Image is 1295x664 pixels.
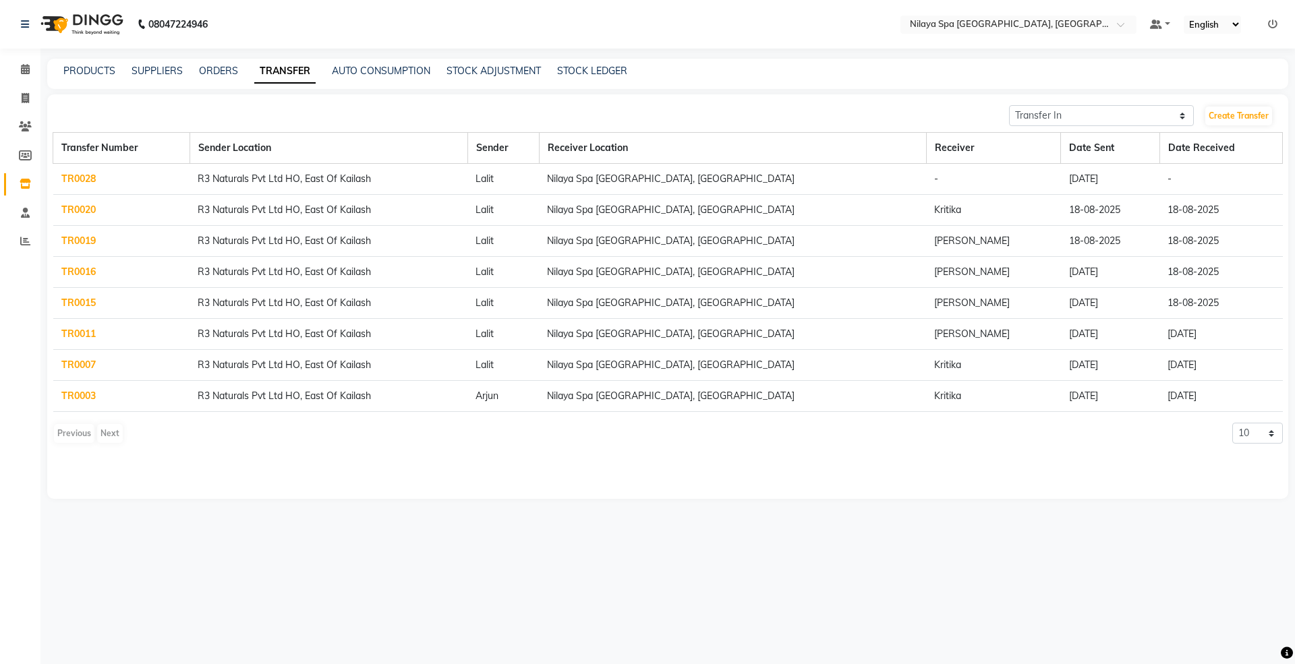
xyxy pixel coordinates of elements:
td: [DATE] [1061,319,1160,350]
td: Nilaya Spa [GEOGRAPHIC_DATA], [GEOGRAPHIC_DATA] [539,164,926,195]
td: Lalit [467,226,539,257]
td: Nilaya Spa [GEOGRAPHIC_DATA], [GEOGRAPHIC_DATA] [539,381,926,412]
td: 18-08-2025 [1061,226,1160,257]
th: Sender Location [190,133,467,164]
td: 18-08-2025 [1159,226,1282,257]
th: Sender [467,133,539,164]
a: TR0011 [61,328,96,340]
a: TR0007 [61,359,96,371]
td: Lalit [467,195,539,226]
th: Date Received [1159,133,1282,164]
td: [DATE] [1159,381,1282,412]
td: R3 Naturals Pvt Ltd HO, East Of Kailash [190,257,467,288]
td: Kritika [926,350,1061,381]
a: TR0015 [61,297,96,309]
td: [DATE] [1061,288,1160,319]
td: R3 Naturals Pvt Ltd HO, East Of Kailash [190,164,467,195]
th: Date Sent [1061,133,1160,164]
a: TR0028 [61,173,96,185]
td: Nilaya Spa [GEOGRAPHIC_DATA], [GEOGRAPHIC_DATA] [539,195,926,226]
td: [PERSON_NAME] [926,226,1061,257]
img: logo [34,5,127,43]
td: - [1159,164,1282,195]
td: Nilaya Spa [GEOGRAPHIC_DATA], [GEOGRAPHIC_DATA] [539,288,926,319]
td: [DATE] [1159,319,1282,350]
a: TR0020 [61,204,96,216]
a: STOCK ADJUSTMENT [447,65,541,77]
th: Receiver [926,133,1061,164]
td: Lalit [467,288,539,319]
td: 18-08-2025 [1061,195,1160,226]
a: Create Transfer [1205,107,1272,125]
td: Lalit [467,257,539,288]
td: 18-08-2025 [1159,288,1282,319]
td: Nilaya Spa [GEOGRAPHIC_DATA], [GEOGRAPHIC_DATA] [539,226,926,257]
a: PRODUCTS [63,65,115,77]
a: AUTO CONSUMPTION [332,65,430,77]
td: Arjun [467,381,539,412]
td: 18-08-2025 [1159,195,1282,226]
a: TR0019 [61,235,96,247]
td: R3 Naturals Pvt Ltd HO, East Of Kailash [190,350,467,381]
td: R3 Naturals Pvt Ltd HO, East Of Kailash [190,381,467,412]
th: Transfer Number [53,133,190,164]
td: [PERSON_NAME] [926,288,1061,319]
a: SUPPLIERS [132,65,183,77]
td: [DATE] [1061,164,1160,195]
td: [PERSON_NAME] [926,319,1061,350]
b: 08047224946 [148,5,208,43]
a: TR0016 [61,266,96,278]
a: STOCK LEDGER [557,65,627,77]
td: Lalit [467,319,539,350]
td: 18-08-2025 [1159,257,1282,288]
td: Lalit [467,350,539,381]
td: R3 Naturals Pvt Ltd HO, East Of Kailash [190,195,467,226]
td: [DATE] [1061,350,1160,381]
td: R3 Naturals Pvt Ltd HO, East Of Kailash [190,319,467,350]
a: ORDERS [199,65,238,77]
td: Nilaya Spa [GEOGRAPHIC_DATA], [GEOGRAPHIC_DATA] [539,257,926,288]
th: Receiver Location [539,133,926,164]
a: TR0003 [61,390,96,402]
td: [DATE] [1061,381,1160,412]
td: [DATE] [1159,350,1282,381]
td: R3 Naturals Pvt Ltd HO, East Of Kailash [190,288,467,319]
td: [DATE] [1061,257,1160,288]
td: Kritika [926,195,1061,226]
td: Lalit [467,164,539,195]
td: - [926,164,1061,195]
td: R3 Naturals Pvt Ltd HO, East Of Kailash [190,226,467,257]
td: [PERSON_NAME] [926,257,1061,288]
td: Kritika [926,381,1061,412]
td: Nilaya Spa [GEOGRAPHIC_DATA], [GEOGRAPHIC_DATA] [539,319,926,350]
td: Nilaya Spa [GEOGRAPHIC_DATA], [GEOGRAPHIC_DATA] [539,350,926,381]
a: TRANSFER [254,59,316,84]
